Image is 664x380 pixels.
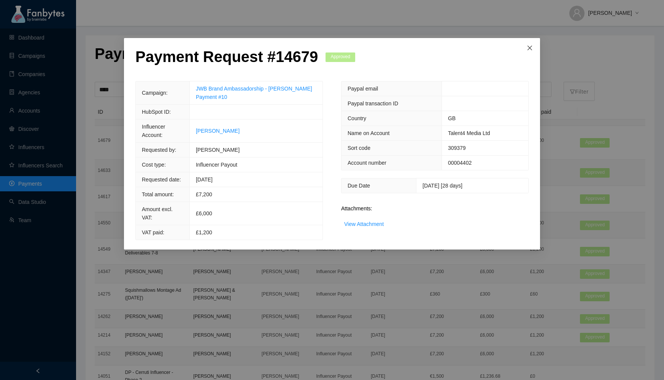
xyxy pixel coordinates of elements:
p: Payment Request # 14679 [135,48,318,66]
span: Country [348,115,366,121]
a: [PERSON_NAME] [196,128,240,134]
span: Sort code [348,145,370,151]
span: HubSpot ID: [142,109,171,115]
span: Amount excl. VAT: [142,206,173,221]
span: Account number [348,160,386,166]
span: [DATE] [28 days] [423,183,462,189]
span: Due Date [348,183,370,189]
span: Talent4 Media Ltd [448,130,490,136]
span: Paypal transaction ID [348,100,398,107]
span: GB [448,115,456,121]
span: £1,200 [196,229,212,235]
span: 309379 [448,145,466,151]
span: Total amount: [142,191,174,197]
span: £ 7,200 [196,191,212,197]
span: Paypal email [348,86,378,92]
span: 00004402 [448,160,472,166]
span: VAT paid: [142,229,164,235]
span: Name on Account [348,130,390,136]
a: JWB Brand Ambassadorship - [PERSON_NAME] Payment #10 [196,86,312,100]
span: Cost type: [142,162,166,168]
span: Requested date: [142,176,181,183]
span: Requested by: [142,147,176,153]
button: Close [519,38,540,59]
span: Approved [326,52,355,62]
span: [PERSON_NAME] [196,147,240,153]
a: View Attachment [344,221,384,227]
span: close [527,45,533,51]
span: Influencer Account: [142,124,165,138]
span: Campaign: [142,90,168,96]
span: Influencer Payout [196,162,237,168]
span: [DATE] [196,176,213,183]
span: £6,000 [196,210,212,216]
